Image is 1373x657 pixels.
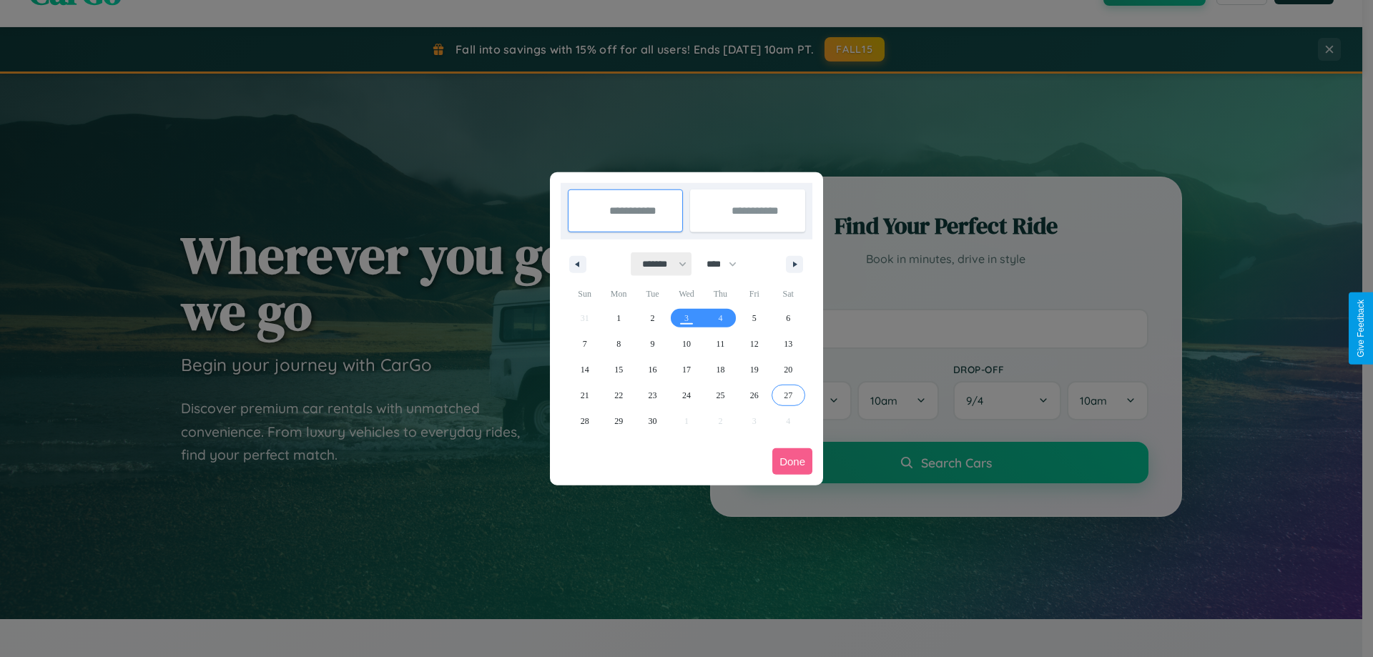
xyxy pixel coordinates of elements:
span: 17 [682,357,691,382]
span: 9 [651,331,655,357]
button: 12 [737,331,771,357]
span: 12 [750,331,759,357]
div: Give Feedback [1356,300,1366,357]
span: 27 [784,382,792,408]
button: 9 [636,331,669,357]
span: Sun [568,282,601,305]
span: Thu [704,282,737,305]
button: 16 [636,357,669,382]
span: 21 [581,382,589,408]
span: Fri [737,282,771,305]
button: 24 [669,382,703,408]
span: 8 [616,331,621,357]
button: 4 [704,305,737,331]
span: 3 [684,305,689,331]
span: Tue [636,282,669,305]
span: 30 [649,408,657,434]
span: 23 [649,382,657,408]
button: 15 [601,357,635,382]
span: 28 [581,408,589,434]
button: 3 [669,305,703,331]
span: 18 [716,357,724,382]
button: 29 [601,408,635,434]
button: 25 [704,382,737,408]
button: 17 [669,357,703,382]
button: 27 [772,382,805,408]
button: Done [772,448,812,475]
button: 19 [737,357,771,382]
span: 7 [583,331,587,357]
span: 20 [784,357,792,382]
span: 24 [682,382,691,408]
span: 6 [786,305,790,331]
span: 10 [682,331,691,357]
span: 1 [616,305,621,331]
button: 26 [737,382,771,408]
span: 2 [651,305,655,331]
button: 30 [636,408,669,434]
button: 13 [772,331,805,357]
button: 2 [636,305,669,331]
span: 16 [649,357,657,382]
button: 6 [772,305,805,331]
span: Mon [601,282,635,305]
button: 7 [568,331,601,357]
button: 14 [568,357,601,382]
span: Wed [669,282,703,305]
button: 18 [704,357,737,382]
span: 5 [752,305,757,331]
span: Sat [772,282,805,305]
span: 25 [716,382,724,408]
button: 1 [601,305,635,331]
span: 19 [750,357,759,382]
button: 8 [601,331,635,357]
span: 15 [614,357,623,382]
button: 22 [601,382,635,408]
span: 11 [717,331,725,357]
button: 10 [669,331,703,357]
button: 20 [772,357,805,382]
span: 4 [718,305,722,331]
span: 13 [784,331,792,357]
span: 14 [581,357,589,382]
span: 29 [614,408,623,434]
button: 21 [568,382,601,408]
button: 5 [737,305,771,331]
span: 22 [614,382,623,408]
button: 28 [568,408,601,434]
span: 26 [750,382,759,408]
button: 23 [636,382,669,408]
button: 11 [704,331,737,357]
